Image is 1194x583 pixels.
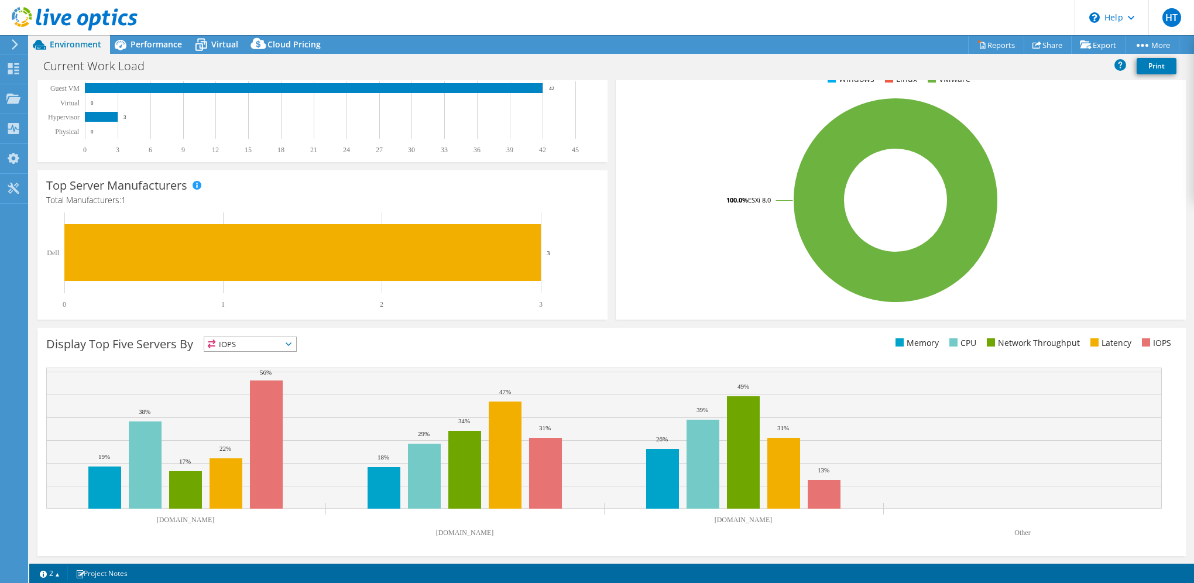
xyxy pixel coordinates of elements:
text: 56% [260,369,272,376]
text: 17% [179,458,191,465]
text: Hypervisor [48,113,80,121]
h1: Current Work Load [38,60,163,73]
text: 15 [245,146,252,154]
text: 0 [83,146,87,154]
text: 31% [539,424,551,431]
li: Network Throughput [984,337,1080,349]
text: 31% [777,424,789,431]
a: 2 [32,566,68,581]
text: 34% [458,417,470,424]
li: Latency [1087,337,1131,349]
text: 27 [376,146,383,154]
text: Virtual [60,99,80,107]
text: 39% [696,406,708,413]
text: 0 [91,129,94,135]
h3: Top Server Manufacturers [46,179,187,192]
text: 30 [408,146,415,154]
text: 42 [549,85,554,91]
text: 45 [572,146,579,154]
text: 26% [656,435,668,443]
span: Environment [50,39,101,50]
text: 2 [380,300,383,308]
text: 18% [378,454,389,461]
text: 0 [63,300,66,308]
text: 18 [277,146,284,154]
a: Reports [968,36,1024,54]
li: CPU [946,337,976,349]
text: 36 [474,146,481,154]
text: Guest VM [50,84,80,92]
a: Share [1024,36,1072,54]
text: [DOMAIN_NAME] [436,529,494,537]
span: IOPS [204,337,296,351]
span: Virtual [211,39,238,50]
text: 47% [499,388,511,395]
text: 1 [221,300,225,308]
text: Dell [47,249,59,257]
text: 9 [181,146,185,154]
tspan: 100.0% [726,196,748,204]
li: Memory [893,337,939,349]
svg: \n [1089,12,1100,23]
text: 22% [219,445,231,452]
span: Cloud Pricing [267,39,321,50]
a: Print [1137,58,1176,74]
span: HT [1162,8,1181,27]
span: Performance [131,39,182,50]
text: 29% [418,430,430,437]
text: 38% [139,408,150,415]
tspan: ESXi 8.0 [748,196,771,204]
text: [DOMAIN_NAME] [715,516,773,524]
text: 19% [98,453,110,460]
text: 33 [441,146,448,154]
text: Other [1014,529,1030,537]
text: 13% [818,467,829,474]
text: Physical [55,128,79,136]
text: 6 [149,146,152,154]
text: 3 [123,114,126,120]
text: 49% [737,383,749,390]
text: [DOMAIN_NAME] [157,516,215,524]
text: 21 [310,146,317,154]
span: 1 [121,194,126,205]
text: 3 [547,249,550,256]
a: Project Notes [67,566,136,581]
text: 42 [539,146,546,154]
text: 3 [116,146,119,154]
a: More [1125,36,1179,54]
text: 24 [343,146,350,154]
text: 0 [91,100,94,106]
text: 12 [212,146,219,154]
a: Export [1071,36,1126,54]
h4: Total Manufacturers: [46,194,599,207]
li: IOPS [1139,337,1171,349]
text: 3 [539,300,543,308]
text: 39 [506,146,513,154]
